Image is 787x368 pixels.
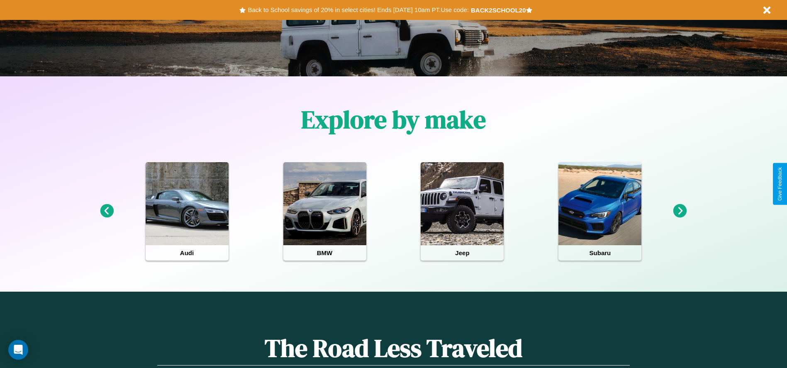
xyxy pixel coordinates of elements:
h4: Jeep [421,245,504,261]
h1: The Road Less Traveled [157,331,629,366]
h4: Audi [146,245,229,261]
div: Give Feedback [777,167,783,201]
div: Open Intercom Messenger [8,340,28,360]
h4: Subaru [558,245,641,261]
h1: Explore by make [301,102,486,136]
b: BACK2SCHOOL20 [471,7,526,14]
h4: BMW [283,245,366,261]
button: Back to School savings of 20% in select cities! Ends [DATE] 10am PT.Use code: [246,4,470,16]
